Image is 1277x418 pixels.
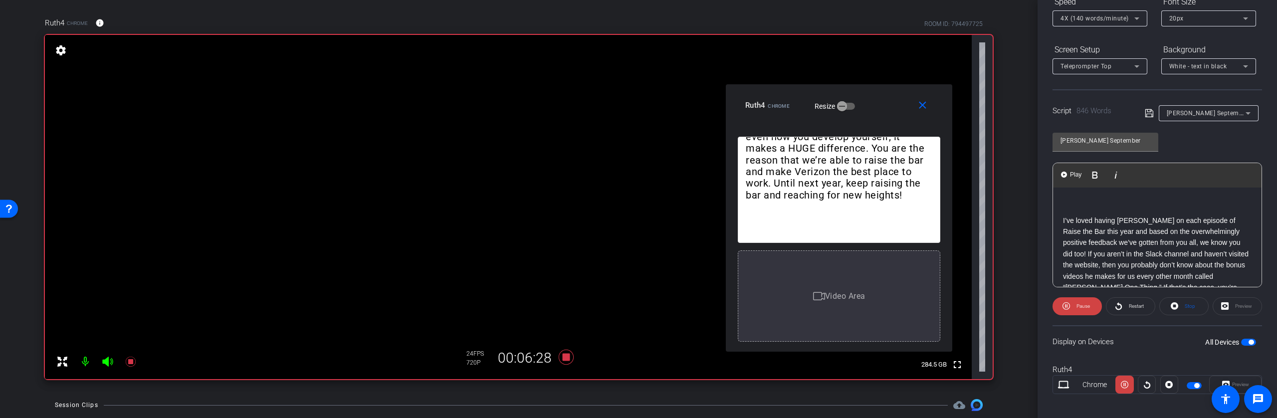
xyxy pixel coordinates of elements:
[1061,172,1067,178] img: teleprompter-play.svg
[466,359,491,367] div: 720P
[1053,325,1262,358] div: Display on Devices
[1085,165,1104,185] button: Bold (⌘B)
[953,399,965,411] mat-icon: cloud_upload
[815,101,838,111] label: Resize
[1053,364,1262,376] div: Ruth4
[55,400,98,410] div: Session Clips
[971,399,983,411] img: Session clips
[1169,15,1184,22] span: 20px
[466,350,491,358] div: 24
[1167,109,1249,117] span: [PERSON_NAME] September
[54,44,68,56] mat-icon: settings
[67,19,88,27] span: Chrome
[1061,15,1129,22] span: 4X (140 words/minute)
[1169,63,1227,70] span: White - text in black
[1053,105,1131,117] div: Script
[1076,303,1090,309] span: Pause
[768,103,790,109] span: Chrome
[953,399,965,411] span: Destinations for your clips
[916,99,929,112] mat-icon: close
[45,17,64,28] span: Ruth4
[491,350,558,367] div: 00:06:28
[951,359,963,371] mat-icon: fullscreen
[1074,380,1116,390] div: Chrome
[1205,337,1241,347] label: All Devices
[1252,393,1264,405] mat-icon: message
[1129,303,1144,309] span: Restart
[918,359,950,371] span: 284.5 GB
[745,101,765,110] span: Ruth4
[924,19,983,28] div: ROOM ID: 794497725
[825,291,865,300] span: Video Area
[1061,135,1150,147] input: Title
[473,350,484,357] span: FPS
[1161,41,1256,58] div: Background
[1220,393,1232,405] mat-icon: accessibility
[1068,171,1083,179] span: Play
[1053,41,1147,58] div: Screen Setup
[1063,215,1252,316] p: I’ve loved having [PERSON_NAME] on each episode of Raise the Bar this year and based on the overw...
[1076,106,1111,115] span: 846 Words
[95,18,104,27] mat-icon: info
[1185,303,1195,309] span: Stop
[1061,63,1111,70] span: Teleprompter Top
